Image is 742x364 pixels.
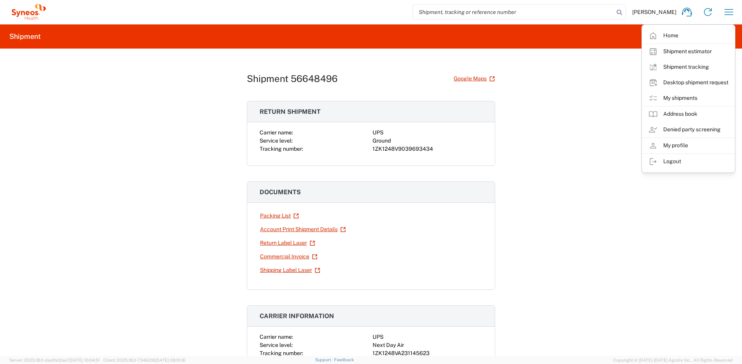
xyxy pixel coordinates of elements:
a: Shipment estimator [642,44,735,59]
span: Service level: [260,138,293,144]
span: Server: 2025.18.0-daa1fe12ee7 [9,358,100,362]
div: Ground [373,137,482,145]
h2: Shipment [9,32,41,41]
a: My profile [642,138,735,153]
span: [DATE] 08:10:16 [155,358,185,362]
span: Carrier name: [260,334,293,340]
span: Carrier name: [260,129,293,136]
span: Carrier information [260,312,334,320]
div: 1ZK1248V9039693434 [373,145,482,153]
span: Client: 2025.18.0-7346316 [103,358,185,362]
span: Tracking number: [260,146,303,152]
h1: Shipment 56648496 [247,73,338,84]
a: Support [315,357,335,362]
a: Home [642,28,735,44]
span: [PERSON_NAME] [632,9,676,16]
div: 1ZK1248VA231145623 [373,349,482,357]
a: Google Maps [453,72,495,85]
span: Service level: [260,342,293,348]
a: My shipments [642,91,735,106]
a: Denied party screening [642,122,735,138]
a: Shipping Label Laser [260,263,321,277]
div: Next Day Air [373,341,482,349]
span: Documents [260,188,301,196]
a: Logout [642,154,735,169]
a: Shipment tracking [642,59,735,75]
a: Feedback [334,357,354,362]
span: Tracking number: [260,350,303,356]
span: [DATE] 10:04:51 [69,358,100,362]
span: Return shipment [260,108,321,115]
input: Shipment, tracking or reference number [413,5,614,19]
a: Address book [642,106,735,122]
div: UPS [373,129,482,137]
a: Packing List [260,209,299,223]
span: Copyright © [DATE]-[DATE] Agistix Inc., All Rights Reserved [613,357,733,364]
a: Desktop shipment request [642,75,735,91]
div: UPS [373,333,482,341]
a: Account Print Shipment Details [260,223,346,236]
a: Commercial Invoice [260,250,318,263]
a: Return Label Laser [260,236,316,250]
